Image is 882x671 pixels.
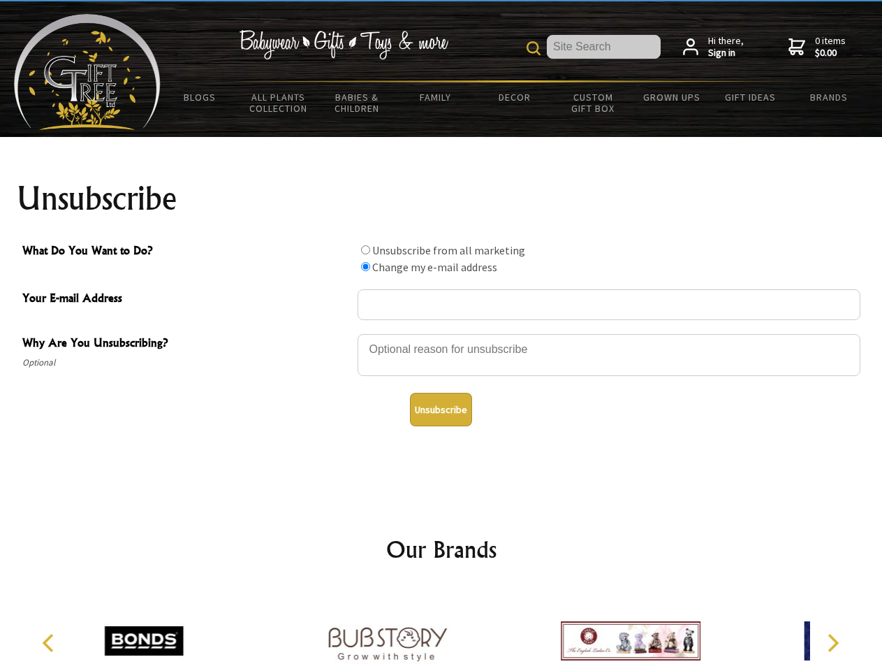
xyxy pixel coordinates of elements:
[788,35,846,59] a: 0 items$0.00
[358,334,860,376] textarea: Why Are You Unsubscribing?
[527,41,541,55] img: product search
[35,628,66,658] button: Previous
[817,628,848,658] button: Next
[17,182,866,215] h1: Unsubscribe
[239,30,448,59] img: Babywear - Gifts - Toys & more
[815,47,846,59] strong: $0.00
[815,34,846,59] span: 0 items
[708,47,744,59] strong: Sign in
[318,82,397,123] a: Babies & Children
[28,533,855,566] h2: Our Brands
[554,82,633,123] a: Custom Gift Box
[475,82,554,112] a: Decor
[361,262,370,271] input: What Do You Want to Do?
[22,289,351,310] span: Your E-mail Address
[632,82,711,112] a: Grown Ups
[14,14,161,130] img: Babyware - Gifts - Toys and more...
[790,82,869,112] a: Brands
[361,245,370,254] input: What Do You Want to Do?
[372,243,525,257] label: Unsubscribe from all marketing
[708,35,744,59] span: Hi there,
[410,393,472,426] button: Unsubscribe
[547,35,661,59] input: Site Search
[358,289,860,320] input: Your E-mail Address
[22,354,351,371] span: Optional
[161,82,240,112] a: BLOGS
[22,242,351,262] span: What Do You Want to Do?
[240,82,318,123] a: All Plants Collection
[22,334,351,354] span: Why Are You Unsubscribing?
[683,35,744,59] a: Hi there,Sign in
[397,82,476,112] a: Family
[372,260,497,274] label: Change my e-mail address
[711,82,790,112] a: Gift Ideas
